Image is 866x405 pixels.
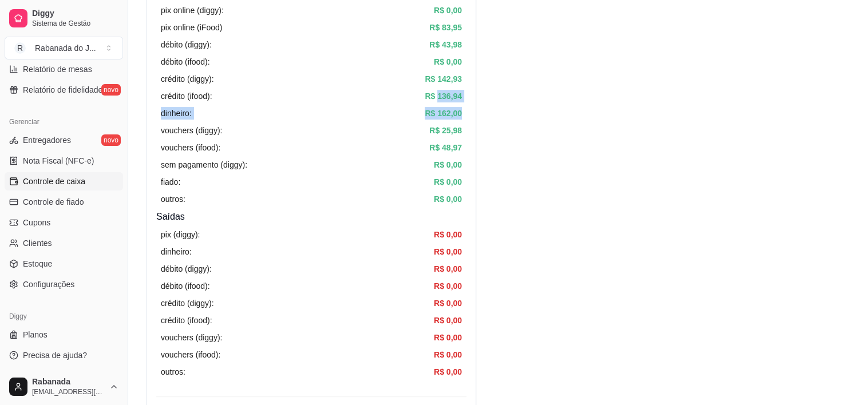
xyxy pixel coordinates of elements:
[5,60,123,78] a: Relatório de mesas
[161,263,212,275] article: débito (diggy):
[429,38,462,51] article: R$ 43,98
[5,172,123,190] a: Controle de caixa
[14,42,26,54] span: R
[5,275,123,293] a: Configurações
[23,258,52,269] span: Estoque
[23,329,48,340] span: Planos
[161,55,210,68] article: débito (ifood):
[5,307,123,325] div: Diggy
[5,113,123,131] div: Gerenciar
[429,124,462,137] article: R$ 25,98
[5,81,123,99] a: Relatório de fidelidadenovo
[434,55,462,68] article: R$ 0,00
[5,37,123,59] button: Select a team
[434,228,462,241] article: R$ 0,00
[161,280,210,292] article: débito (ifood):
[161,124,222,137] article: vouchers (diggy):
[23,279,74,290] span: Configurações
[425,73,462,85] article: R$ 142,93
[434,280,462,292] article: R$ 0,00
[161,21,222,34] article: pix online (iFood)
[5,213,123,232] a: Cupons
[5,255,123,273] a: Estoque
[429,21,462,34] article: R$ 83,95
[5,346,123,364] a: Precisa de ajuda?
[161,176,180,188] article: fiado:
[161,193,185,205] article: outros:
[434,366,462,378] article: R$ 0,00
[434,176,462,188] article: R$ 0,00
[161,228,200,241] article: pix (diggy):
[161,245,192,258] article: dinheiro:
[35,42,96,54] div: Rabanada do J ...
[23,155,94,166] span: Nota Fiscal (NFC-e)
[5,5,123,32] a: DiggySistema de Gestão
[32,377,105,387] span: Rabanada
[434,263,462,275] article: R$ 0,00
[434,297,462,309] article: R$ 0,00
[32,19,118,28] span: Sistema de Gestão
[434,158,462,171] article: R$ 0,00
[23,196,84,208] span: Controle de fiado
[161,141,220,154] article: vouchers (ifood):
[5,131,123,149] a: Entregadoresnovo
[161,331,222,344] article: vouchers (diggy):
[161,158,247,171] article: sem pagamento (diggy):
[161,73,214,85] article: crédito (diggy):
[434,245,462,258] article: R$ 0,00
[156,210,466,224] h4: Saídas
[161,107,192,120] article: dinheiro:
[425,107,462,120] article: R$ 162,00
[425,90,462,102] article: R$ 136,94
[161,90,212,102] article: crédito (ifood):
[5,152,123,170] a: Nota Fiscal (NFC-e)
[161,314,212,327] article: crédito (ifood):
[23,350,87,361] span: Precisa de ajuda?
[161,348,220,361] article: vouchers (ifood):
[23,84,102,96] span: Relatório de fidelidade
[434,348,462,361] article: R$ 0,00
[32,387,105,396] span: [EMAIL_ADDRESS][DOMAIN_NAME]
[429,141,462,154] article: R$ 48,97
[434,193,462,205] article: R$ 0,00
[161,297,214,309] article: crédito (diggy):
[5,234,123,252] a: Clientes
[434,314,462,327] article: R$ 0,00
[434,4,462,17] article: R$ 0,00
[434,331,462,344] article: R$ 0,00
[161,4,224,17] article: pix online (diggy):
[23,217,50,228] span: Cupons
[23,63,92,75] span: Relatório de mesas
[161,366,185,378] article: outros:
[161,38,212,51] article: débito (diggy):
[5,325,123,344] a: Planos
[5,373,123,400] button: Rabanada[EMAIL_ADDRESS][DOMAIN_NAME]
[23,237,52,249] span: Clientes
[5,193,123,211] a: Controle de fiado
[23,176,85,187] span: Controle de caixa
[32,9,118,19] span: Diggy
[23,134,71,146] span: Entregadores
